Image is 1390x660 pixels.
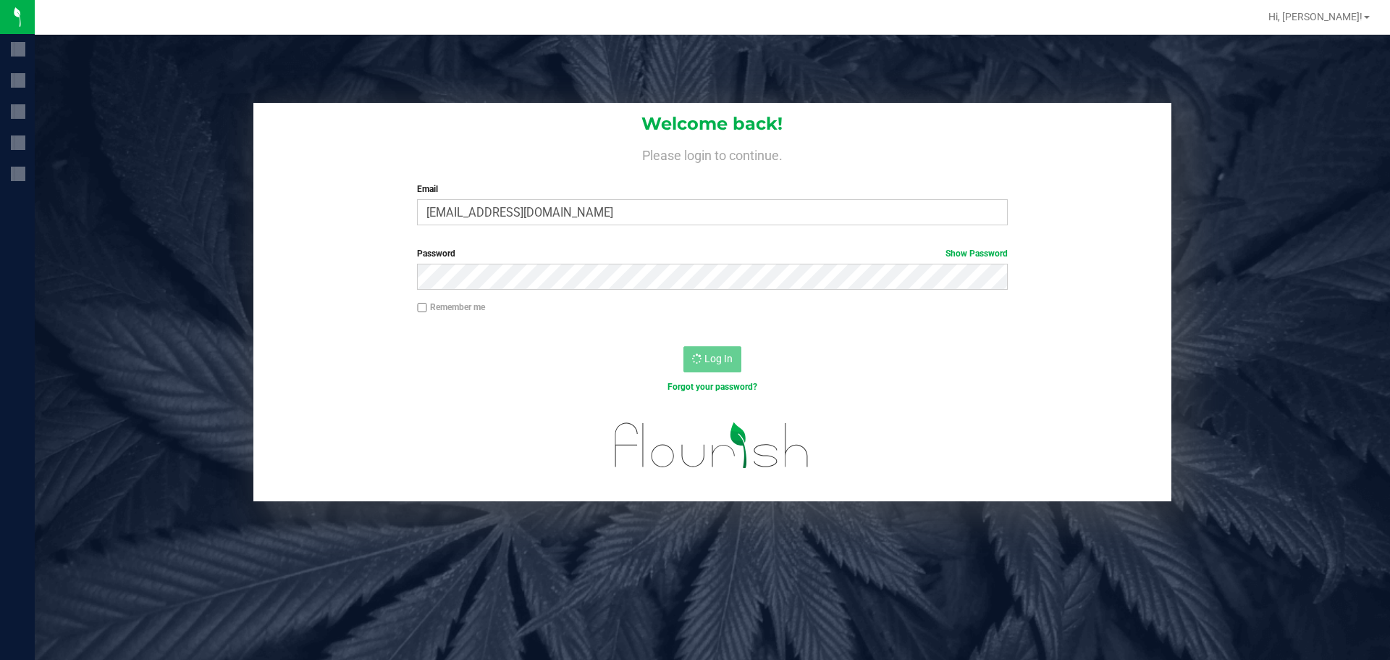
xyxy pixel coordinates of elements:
[945,248,1008,259] a: Show Password
[597,409,827,483] img: flourish_logo.svg
[417,183,1007,196] label: Email
[667,382,757,392] a: Forgot your password?
[417,248,455,259] span: Password
[704,353,733,364] span: Log In
[417,303,427,313] input: Remember me
[253,114,1171,133] h1: Welcome back!
[683,346,741,372] button: Log In
[1268,11,1362,22] span: Hi, [PERSON_NAME]!
[253,145,1171,162] h4: Please login to continue.
[417,301,485,314] label: Remember me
